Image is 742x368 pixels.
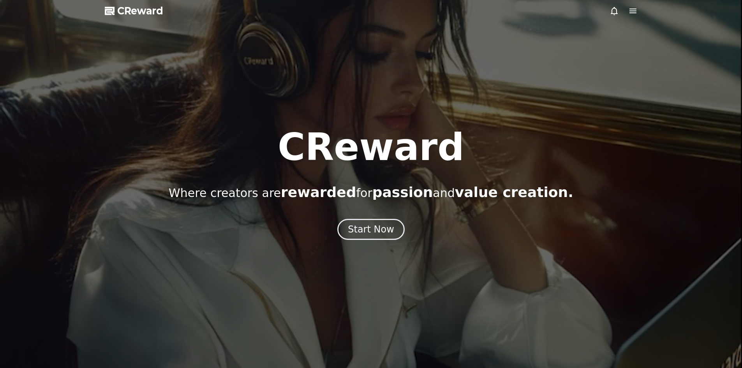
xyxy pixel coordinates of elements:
h1: CReward [278,129,464,166]
span: passion [372,184,433,200]
div: Start Now [348,223,394,236]
a: Start Now [337,227,405,234]
a: CReward [105,5,163,17]
span: CReward [117,5,163,17]
button: Start Now [337,219,405,240]
span: rewarded [281,184,356,200]
p: Where creators are for and [169,185,573,200]
span: value creation. [455,184,573,200]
